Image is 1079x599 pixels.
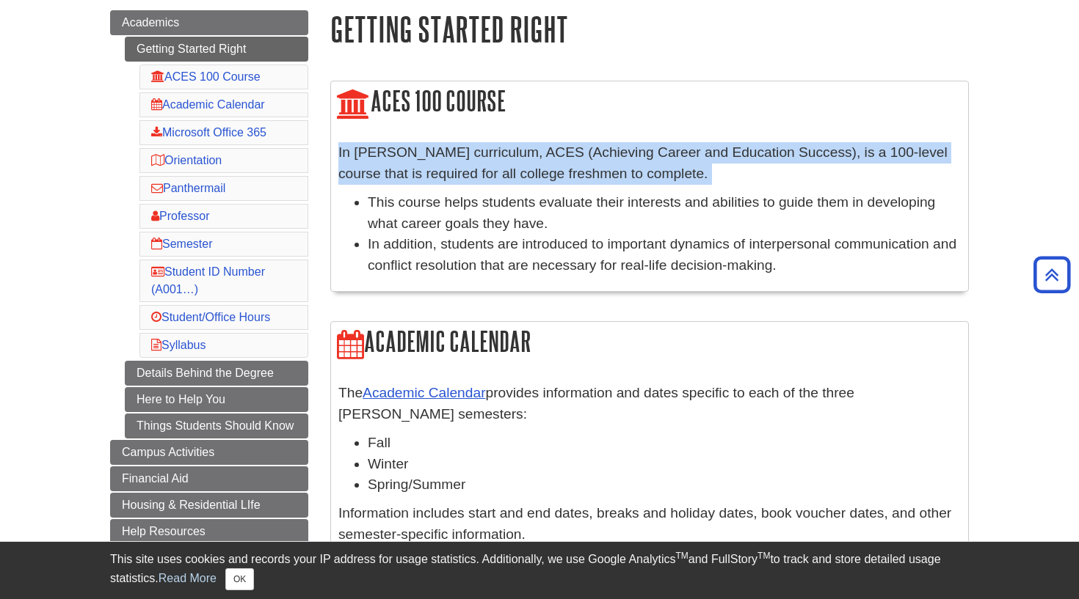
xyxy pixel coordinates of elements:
[758,551,770,561] sup: TM
[159,572,217,584] a: Read More
[110,440,308,465] a: Campus Activities
[338,142,961,185] p: In [PERSON_NAME] curriculum, ACES (Achieving Career and Education Success), is a 100-level course...
[338,503,961,545] p: Information includes start and end dates, breaks and holiday dates, book voucher dates, and other...
[110,519,308,544] a: Help Resources
[122,446,214,458] span: Campus Activities
[368,474,961,496] li: Spring/Summer
[330,10,969,48] h1: Getting Started Right
[151,126,266,139] a: Microsoft Office 365
[338,383,961,425] p: The provides information and dates specific to each of the three [PERSON_NAME] semesters:
[368,433,961,454] li: Fall
[125,387,308,412] a: Here to Help You
[151,98,265,111] a: Academic Calendar
[151,70,261,83] a: ACES 100 Course
[331,81,968,123] h2: ACES 100 Course
[122,16,179,29] span: Academics
[1028,265,1075,284] a: Back to Top
[110,10,308,35] a: Academics
[151,311,270,323] a: Student/Office Hours
[151,210,209,222] a: Professor
[675,551,688,561] sup: TM
[110,493,308,518] a: Housing & Residential LIfe
[151,154,222,166] a: Orientation
[110,10,308,597] div: Guide Page Menu
[225,568,254,590] button: Close
[110,551,969,590] div: This site uses cookies and records your IP address for usage statistics. Additionally, we use Goo...
[110,466,308,491] a: Financial Aid
[368,234,961,276] li: In addition, students are introduced to important dynamics of interpersonal communication and con...
[125,361,308,386] a: Details Behind the Degree
[151,339,206,351] a: Syllabus
[368,454,961,475] li: Winter
[122,525,206,537] span: Help Resources
[122,472,189,485] span: Financial Aid
[125,37,308,62] a: Getting Started Right
[151,238,212,250] a: Semester
[363,385,485,400] a: Academic Calendar
[151,265,265,295] a: Student ID Number (A001…)
[331,322,968,364] h2: Academic Calendar
[125,414,308,438] a: Things Students Should Know
[368,192,961,235] li: This course helps students evaluate their interests and abilities to guide them in developing wha...
[122,499,261,511] span: Housing & Residential LIfe
[151,182,225,194] a: Panthermail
